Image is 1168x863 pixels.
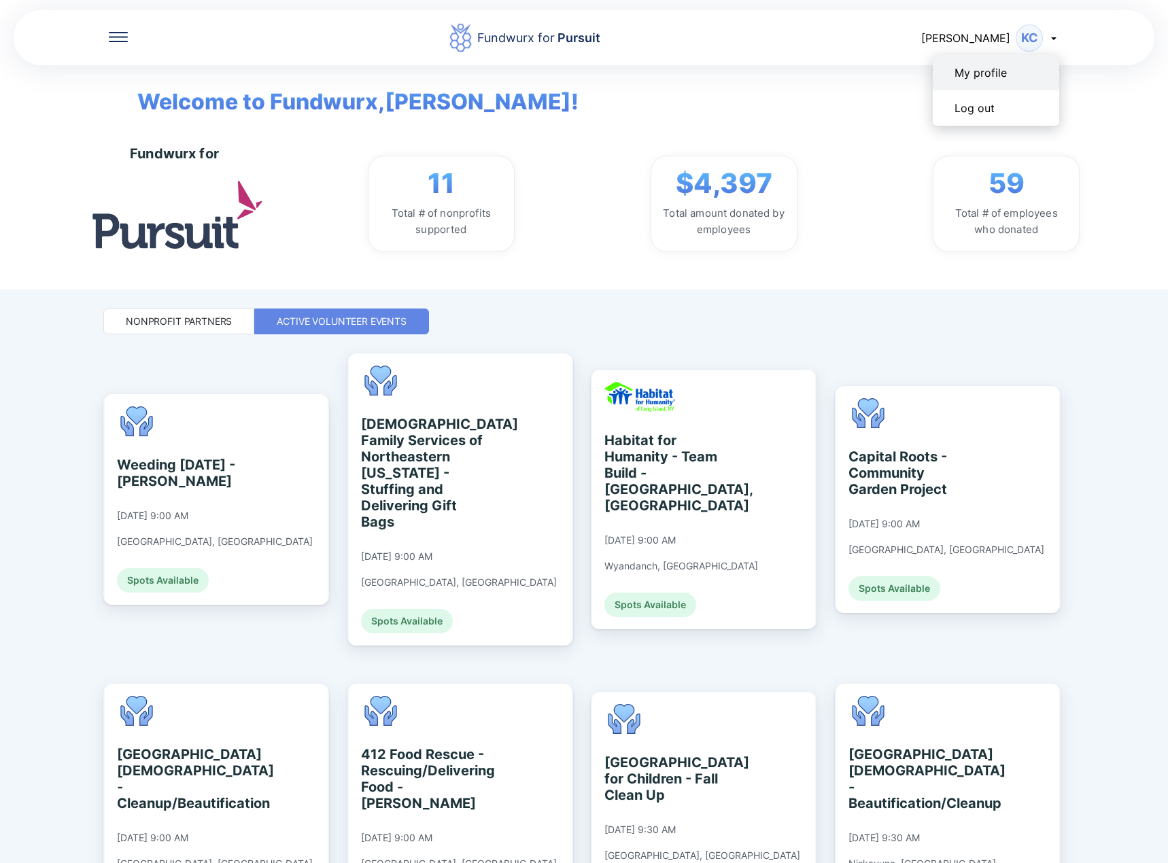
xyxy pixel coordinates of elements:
[361,550,432,563] div: [DATE] 9:00 AM
[662,205,786,238] div: Total amount donated by employees
[361,416,485,530] div: [DEMOGRAPHIC_DATA] Family Services of Northeastern [US_STATE] - Stuffing and Delivering Gift Bags
[379,205,503,238] div: Total # of nonprofits supported
[848,518,920,530] div: [DATE] 9:00 AM
[277,315,407,328] div: Active Volunteer Events
[604,593,696,617] div: Spots Available
[955,66,1007,80] div: My profile
[555,31,600,45] span: Pursuit
[848,746,973,811] div: [GEOGRAPHIC_DATA][DEMOGRAPHIC_DATA] - Beautification/Cleanup
[604,432,729,514] div: Habitat for Humanity - Team Build - [GEOGRAPHIC_DATA], [GEOGRAPHIC_DATA]
[130,145,219,162] div: Fundwurx for
[604,849,800,862] div: [GEOGRAPHIC_DATA], [GEOGRAPHIC_DATA]
[117,65,579,118] span: Welcome to Fundwurx, [PERSON_NAME] !
[117,457,241,489] div: Weeding [DATE] - [PERSON_NAME]
[361,746,485,811] div: 412 Food Rescue - Rescuing/Delivering Food - [PERSON_NAME]
[428,167,455,200] span: 11
[117,832,188,844] div: [DATE] 9:00 AM
[361,832,432,844] div: [DATE] 9:00 AM
[676,167,772,200] span: $4,397
[604,560,758,572] div: Wyandanch, [GEOGRAPHIC_DATA]
[126,315,232,328] div: Nonprofit Partners
[117,510,188,522] div: [DATE] 9:00 AM
[604,534,676,546] div: [DATE] 9:00 AM
[955,101,995,115] div: Log out
[848,544,1044,556] div: [GEOGRAPHIC_DATA], [GEOGRAPHIC_DATA]
[361,576,557,588] div: [GEOGRAPHIC_DATA], [GEOGRAPHIC_DATA]
[921,31,1010,45] span: [PERSON_NAME]
[604,754,729,803] div: [GEOGRAPHIC_DATA] for Children - Fall Clean Up
[944,205,1068,238] div: Total # of employees who donated
[604,824,676,836] div: [DATE] 9:30 AM
[117,746,241,811] div: [GEOGRAPHIC_DATA][DEMOGRAPHIC_DATA] - Cleanup/Beautification
[117,568,209,593] div: Spots Available
[848,832,920,844] div: [DATE] 9:30 AM
[361,609,453,633] div: Spots Available
[477,29,600,48] div: Fundwurx for
[1016,24,1043,52] div: KC
[989,167,1025,200] span: 59
[92,181,262,248] img: logo.jpg
[848,576,940,601] div: Spots Available
[848,448,973,497] div: Capital Roots - Community Garden Project
[117,535,313,548] div: [GEOGRAPHIC_DATA], [GEOGRAPHIC_DATA]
